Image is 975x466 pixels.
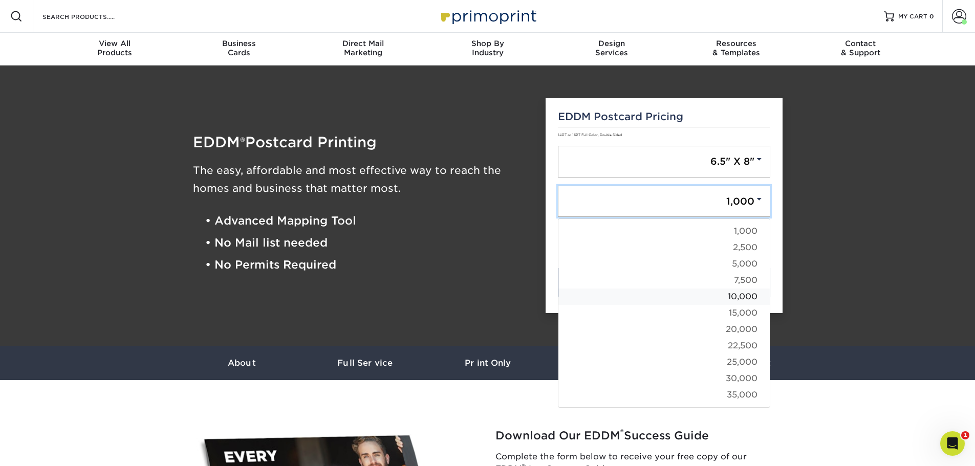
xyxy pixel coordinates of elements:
div: Services [550,39,674,57]
a: 7,500 [558,272,770,289]
a: Full Service [304,346,426,380]
a: Direct MailMarketing [301,33,425,65]
a: 2,500 [558,239,770,256]
span: View All [53,39,177,48]
span: Business [177,39,301,48]
span: Shop By [425,39,550,48]
a: DesignServices [550,33,674,65]
li: • Advanced Mapping Tool [205,210,531,232]
a: 30,000 [558,370,770,387]
span: Resources [674,39,798,48]
small: 14PT or 16PT Full Color, Double Sided [558,133,622,137]
h3: The easy, affordable and most effective way to reach the homes and business that matter most. [193,162,531,197]
a: 25,000 [558,354,770,370]
li: • No Permits Required [205,254,531,276]
h3: Print Only [426,358,549,368]
div: Cards [177,39,301,57]
a: Resources& Templates [674,33,798,65]
span: 1 [961,431,969,439]
a: About [181,346,304,380]
a: 15,000 [558,305,770,321]
span: Direct Mail [301,39,425,48]
a: 20,000 [558,321,770,338]
h1: EDDM Postcard Printing [193,135,531,149]
a: View AllProducts [53,33,177,65]
h3: Resources [549,358,672,368]
a: 5,000 [558,256,770,272]
a: 35,000 [558,387,770,403]
a: 22,500 [558,338,770,354]
sup: ® [620,427,624,437]
h3: About [181,358,304,368]
span: 0 [929,13,934,20]
div: & Support [798,39,923,57]
a: 1,000 [558,186,770,217]
div: Marketing [301,39,425,57]
a: Resources [549,346,672,380]
a: Print Only [426,346,549,380]
div: & Templates [674,39,798,57]
h3: Full Service [304,358,426,368]
a: 10,000 [558,289,770,305]
span: Contact [798,39,923,48]
img: Primoprint [437,5,539,27]
a: 1,000 [558,223,770,239]
span: MY CART [898,12,927,21]
span: Design [550,39,674,48]
h5: EDDM Postcard Pricing [558,110,770,123]
li: • No Mail list needed [205,232,531,254]
a: Contact& Support [798,33,923,65]
h2: Download Our EDDM Success Guide [495,429,787,442]
iframe: Intercom live chat [940,431,965,456]
a: BusinessCards [177,33,301,65]
a: Shop ByIndustry [425,33,550,65]
div: Industry [425,39,550,57]
div: Products [53,39,177,57]
input: SEARCH PRODUCTS..... [41,10,141,23]
div: 6.5" X 8" [558,218,770,408]
a: 6.5" X 8" [558,146,770,177]
span: ® [240,135,245,149]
